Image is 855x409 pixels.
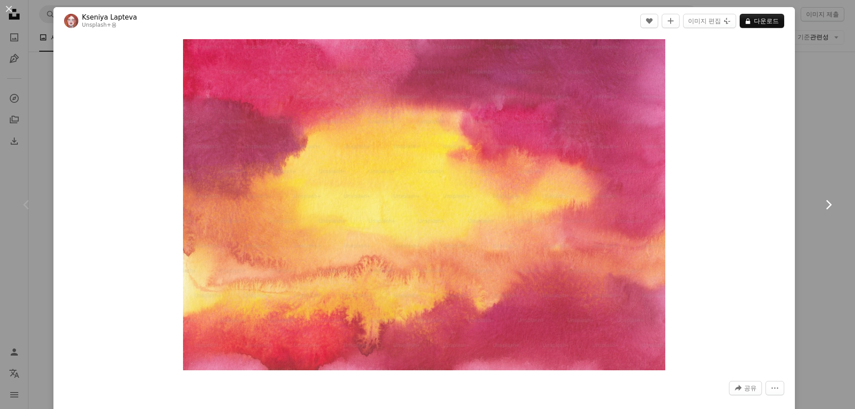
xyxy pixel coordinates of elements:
[744,381,757,395] span: 공유
[64,14,78,28] img: Kseniya Lapteva의 프로필로 이동
[740,14,784,28] button: 다운로드
[82,13,137,22] a: Kseniya Lapteva
[802,162,855,247] a: 다음
[640,14,658,28] button: 좋아요
[82,22,137,29] div: 용
[662,14,680,28] button: 컬렉션에 추가
[765,381,784,395] button: 더 많은 작업
[183,39,666,370] img: 하늘에 노랗고 분홍색 구름이 그려진 그림
[82,22,111,28] a: Unsplash+
[183,39,666,370] button: 이 이미지 확대
[683,14,736,28] button: 이미지 편집
[729,381,762,395] button: 이 이미지 공유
